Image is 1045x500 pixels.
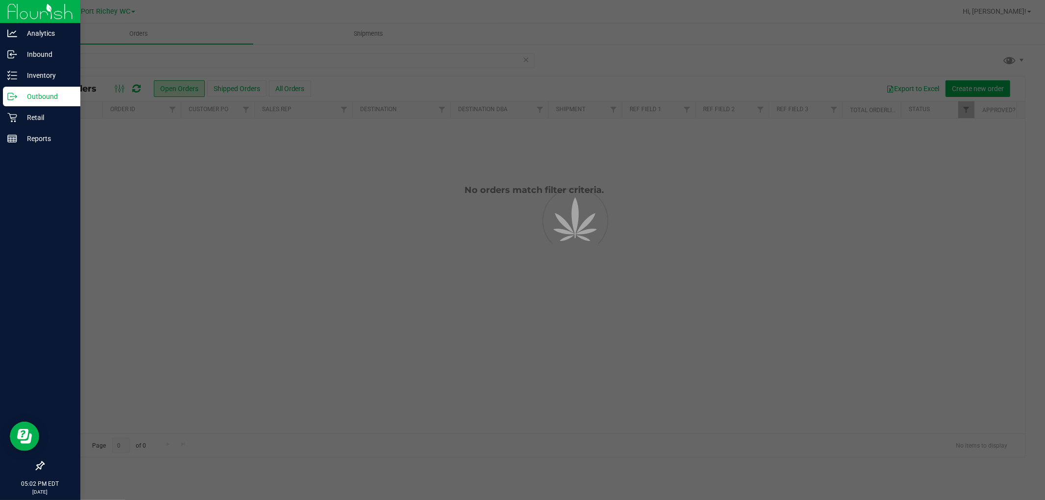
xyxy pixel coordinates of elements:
p: 05:02 PM EDT [4,479,76,488]
inline-svg: Inventory [7,71,17,80]
p: Inventory [17,70,76,81]
p: [DATE] [4,488,76,496]
iframe: Resource center [10,422,39,451]
p: Inbound [17,48,76,60]
p: Reports [17,133,76,144]
p: Outbound [17,91,76,102]
p: Analytics [17,27,76,39]
inline-svg: Reports [7,134,17,143]
inline-svg: Outbound [7,92,17,101]
inline-svg: Retail [7,113,17,122]
inline-svg: Inbound [7,49,17,59]
inline-svg: Analytics [7,28,17,38]
p: Retail [17,112,76,123]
